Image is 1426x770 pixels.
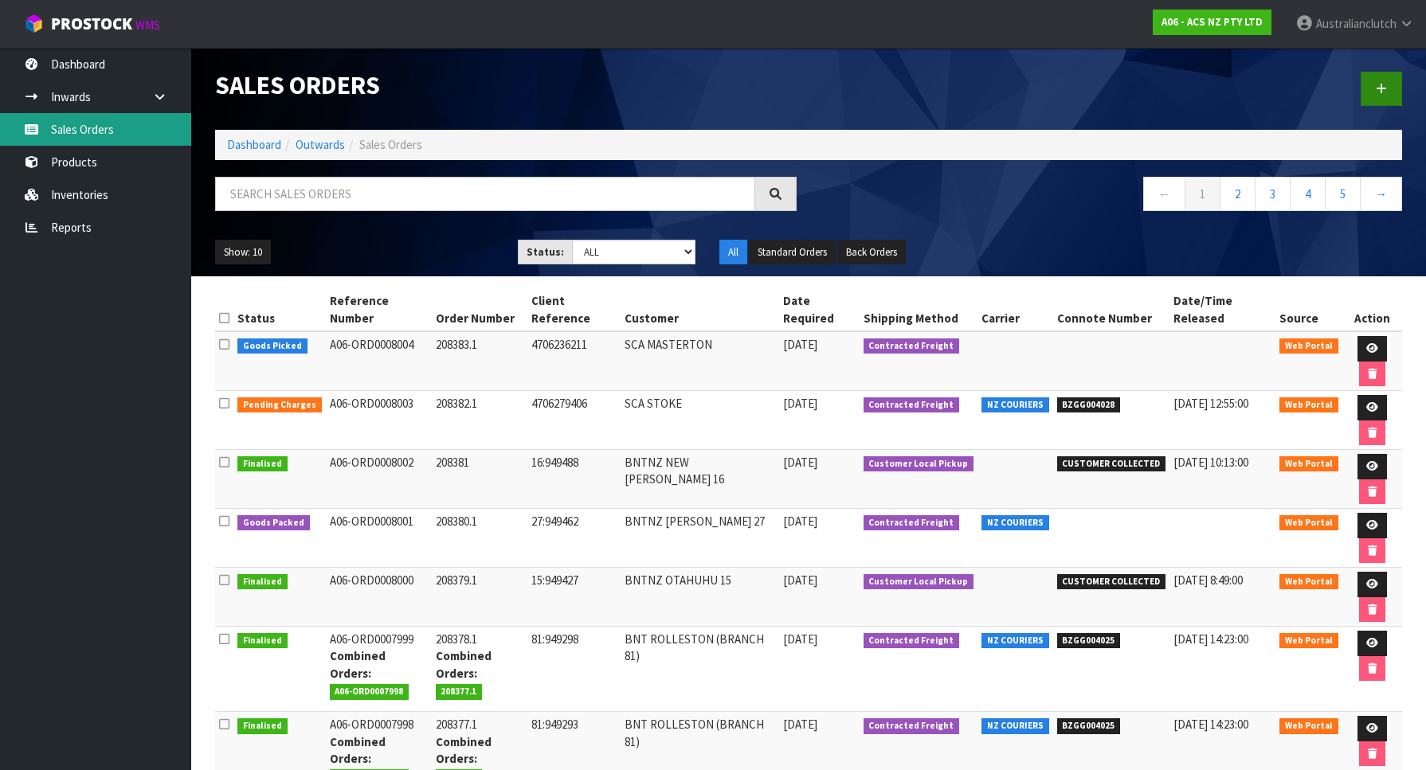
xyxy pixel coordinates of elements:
[864,633,960,649] span: Contracted Freight
[215,72,797,100] h1: Sales Orders
[527,288,621,331] th: Client Reference
[527,391,621,450] td: 4706279406
[621,568,779,627] td: BNTNZ OTAHUHU 15
[51,14,132,34] span: ProStock
[783,573,817,588] span: [DATE]
[527,627,621,712] td: 81:949298
[527,331,621,391] td: 4706236211
[237,456,288,472] span: Finalised
[1279,397,1338,413] span: Web Portal
[527,509,621,568] td: 27:949462
[330,648,386,680] strong: Combined Orders:
[237,397,322,413] span: Pending Charges
[432,509,527,568] td: 208380.1
[821,177,1402,216] nav: Page navigation
[621,288,779,331] th: Customer
[1057,397,1121,413] span: BZGG004028
[837,240,906,265] button: Back Orders
[783,455,817,470] span: [DATE]
[359,137,422,152] span: Sales Orders
[432,568,527,627] td: 208379.1
[326,288,432,331] th: Reference Number
[864,718,960,734] span: Contracted Freight
[864,397,960,413] span: Contracted Freight
[621,391,779,450] td: SCA STOKE
[1279,633,1338,649] span: Web Portal
[237,515,310,531] span: Goods Packed
[527,568,621,627] td: 15:949427
[864,515,960,531] span: Contracted Freight
[783,717,817,732] span: [DATE]
[215,177,755,211] input: Search sales orders
[326,391,432,450] td: A06-ORD0008003
[1342,288,1403,331] th: Action
[326,568,432,627] td: A06-ORD0008000
[1325,177,1361,211] a: 5
[237,574,288,590] span: Finalised
[432,450,527,509] td: 208381
[1275,288,1342,331] th: Source
[981,718,1049,734] span: NZ COURIERS
[981,633,1049,649] span: NZ COURIERS
[1173,717,1248,732] span: [DATE] 14:23:00
[436,734,492,766] strong: Combined Orders:
[1279,718,1338,734] span: Web Portal
[1057,574,1166,590] span: CUSTOMER COLLECTED
[237,633,288,649] span: Finalised
[326,509,432,568] td: A06-ORD0008001
[1220,177,1256,211] a: 2
[621,331,779,391] td: SCA MASTERTON
[237,338,308,354] span: Goods Picked
[1279,338,1338,354] span: Web Portal
[432,288,527,331] th: Order Number
[432,331,527,391] td: 208383.1
[864,574,974,590] span: Customer Local Pickup
[527,245,564,259] strong: Status:
[326,331,432,391] td: A06-ORD0008004
[783,396,817,411] span: [DATE]
[1169,288,1275,331] th: Date/Time Released
[981,515,1049,531] span: NZ COURIERS
[237,718,288,734] span: Finalised
[981,397,1049,413] span: NZ COURIERS
[1057,456,1166,472] span: CUSTOMER COLLECTED
[783,514,817,529] span: [DATE]
[977,288,1053,331] th: Carrier
[864,456,974,472] span: Customer Local Pickup
[436,648,492,680] strong: Combined Orders:
[330,684,409,700] span: A06-ORD0007998
[783,337,817,352] span: [DATE]
[1279,456,1338,472] span: Web Portal
[1143,177,1185,211] a: ←
[621,450,779,509] td: BNTNZ NEW [PERSON_NAME] 16
[1279,574,1338,590] span: Web Portal
[1185,177,1220,211] a: 1
[527,450,621,509] td: 16:949488
[749,240,836,265] button: Standard Orders
[1173,573,1243,588] span: [DATE] 8:49:00
[24,14,44,33] img: cube-alt.png
[783,631,817,647] span: [DATE]
[1279,515,1338,531] span: Web Portal
[432,391,527,450] td: 208382.1
[330,734,386,766] strong: Combined Orders:
[215,240,271,265] button: Show: 10
[860,288,978,331] th: Shipping Method
[1162,15,1263,29] strong: A06 - ACS NZ PTY LTD
[1360,177,1402,211] a: →
[326,627,432,712] td: A06-ORD0007999
[621,627,779,712] td: BNT ROLLESTON (BRANCH 81)
[1173,396,1248,411] span: [DATE] 12:55:00
[1057,718,1121,734] span: BZGG004025
[719,240,747,265] button: All
[227,137,281,152] a: Dashboard
[326,450,432,509] td: A06-ORD0008002
[1173,631,1248,647] span: [DATE] 14:23:00
[1316,16,1397,31] span: Australianclutch
[432,627,527,712] td: 208378.1
[621,509,779,568] td: BNTNZ [PERSON_NAME] 27
[436,684,483,700] span: 208377.1
[864,338,960,354] span: Contracted Freight
[296,137,345,152] a: Outwards
[1053,288,1170,331] th: Connote Number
